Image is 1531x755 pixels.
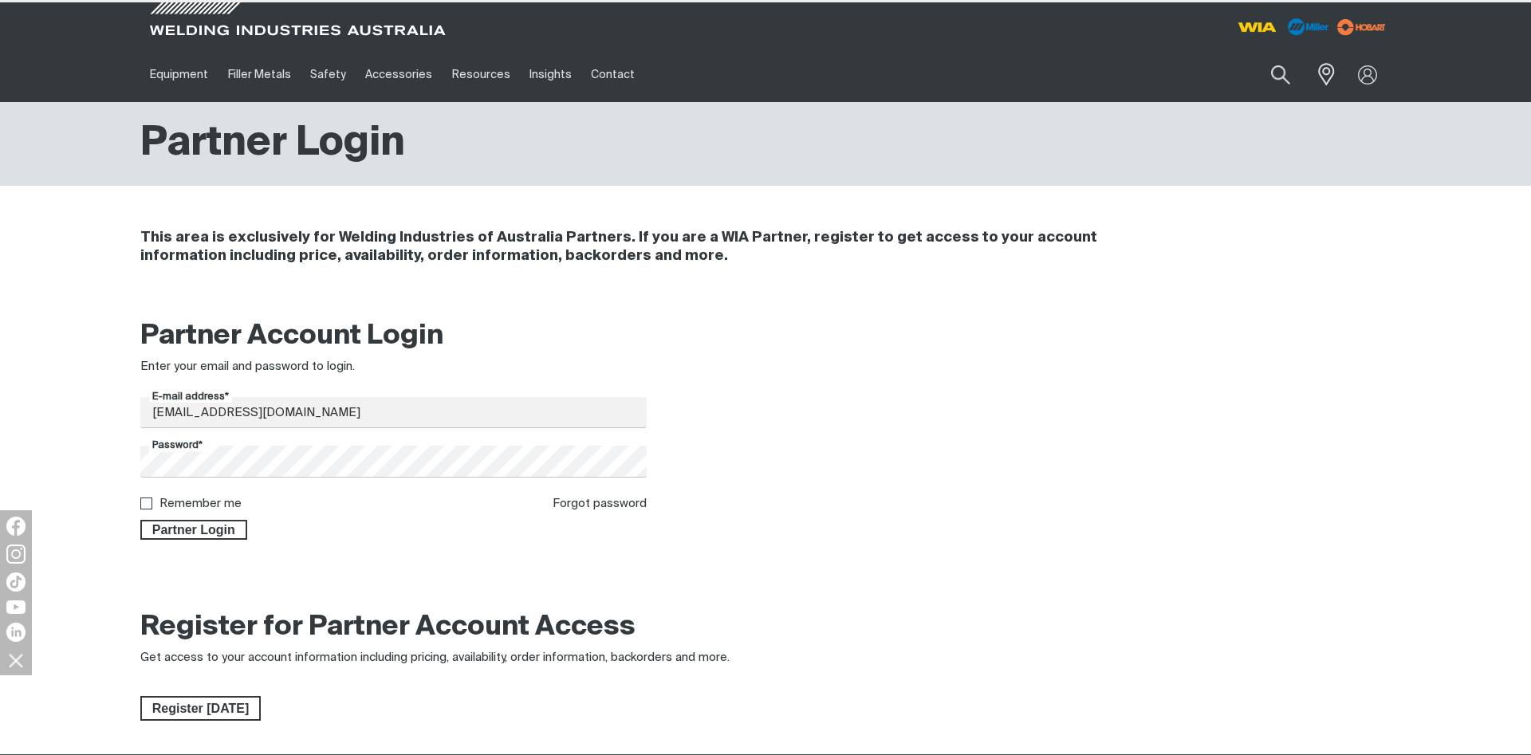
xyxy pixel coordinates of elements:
[6,572,26,592] img: TikTok
[140,358,647,376] div: Enter your email and password to login.
[140,319,647,354] h2: Partner Account Login
[142,520,246,541] span: Partner Login
[581,47,644,102] a: Contact
[1332,15,1391,39] img: miller
[2,647,30,674] img: hide socials
[1234,56,1308,93] input: Product name or item number...
[553,497,647,509] a: Forgot password
[356,47,442,102] a: Accessories
[140,229,1178,265] h4: This area is exclusively for Welding Industries of Australia Partners. If you are a WIA Partner, ...
[140,47,1078,102] nav: Main
[520,47,581,102] a: Insights
[6,623,26,642] img: LinkedIn
[140,651,730,663] span: Get access to your account information including pricing, availability, order information, backor...
[140,610,636,645] h2: Register for Partner Account Access
[6,600,26,614] img: YouTube
[218,47,300,102] a: Filler Metals
[301,47,356,102] a: Safety
[443,47,520,102] a: Resources
[142,696,259,722] span: Register [DATE]
[159,497,242,509] label: Remember me
[6,517,26,536] img: Facebook
[1254,56,1308,93] button: Search products
[140,118,405,170] h1: Partner Login
[140,696,261,722] a: Register Today
[6,545,26,564] img: Instagram
[140,47,218,102] a: Equipment
[140,520,247,541] button: Partner Login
